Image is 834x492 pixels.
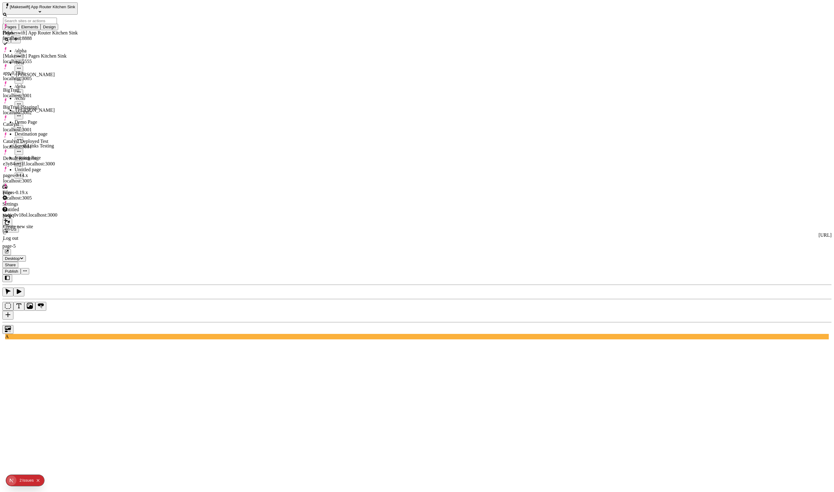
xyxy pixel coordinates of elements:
span: Publish [5,269,18,274]
div: Untitled [3,207,78,212]
div: localhost:3001 [3,127,78,133]
div: app-0.19.x [3,70,78,76]
div: [Makeswift] Pages Kitchen Sink [3,53,78,59]
div: page-5 [2,243,832,249]
div: yaqjq0v18ol.localhost:3000 [3,212,78,218]
button: Button [35,302,46,311]
button: Select site [2,2,78,15]
div: localhost:8888 [3,36,78,41]
div: localhost:3002 [3,110,78,115]
div: Settings [2,201,87,207]
span: [Makeswift] App Router Kitchen Sink [10,5,75,9]
div: [URL] [2,232,832,238]
button: Pages [2,24,19,30]
p: Cookie Test Route [2,5,89,10]
button: Open locale picker [2,226,19,232]
div: [Makeswift] App Router Kitchen Sink [3,30,78,36]
div: pages-0.19.x [3,190,78,195]
div: Default Renderer [3,156,78,161]
span: Desktop [5,256,20,261]
div: Log out [3,235,78,241]
div: Catalyst [3,122,78,127]
div: Help [2,213,87,218]
button: Image [24,302,35,311]
div: BigTrail [3,87,78,93]
div: localhost:3005 [3,76,78,81]
div: / [2,238,832,243]
div: Files [2,190,87,195]
div: e3y84uzj1f.localhost:3000 [3,161,78,167]
div: localhost:3001 [3,144,78,150]
button: Desktop [2,255,26,262]
div: Create new site [3,224,78,229]
span: Share [5,263,16,267]
button: Share [2,262,18,268]
div: BigTrail [Staging] [3,104,78,110]
div: localhost:3005 [3,195,78,201]
div: localhost:3005 [3,178,78,184]
button: Publish [2,268,21,274]
div: pages-0.14.x [3,173,78,178]
div: Catalyst Deployed Test [3,139,78,144]
input: Search sites or actions [3,18,57,24]
div: A [5,334,829,339]
button: Text [13,302,24,311]
div: Pages [2,30,87,36]
div: Suggestions [3,24,78,241]
button: Box [2,302,13,311]
div: localhost:5555 [3,59,78,64]
div: localhost:3001 [3,93,78,98]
